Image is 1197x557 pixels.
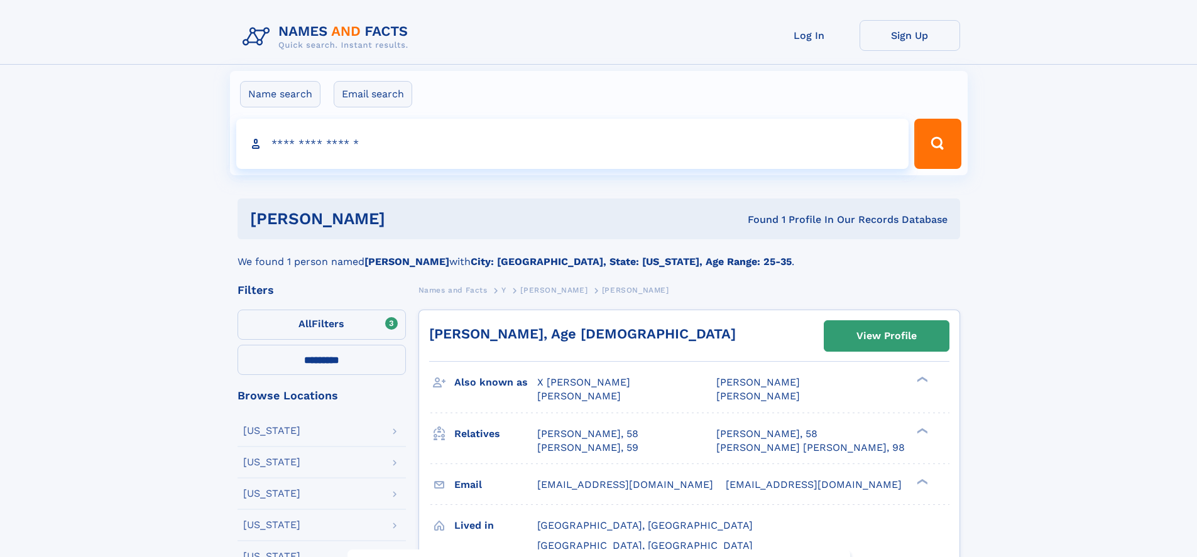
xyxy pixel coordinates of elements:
[238,284,406,296] div: Filters
[537,390,621,402] span: [PERSON_NAME]
[429,326,736,342] a: [PERSON_NAME], Age [DEMOGRAPHIC_DATA]
[243,489,300,499] div: [US_STATE]
[250,211,567,227] h1: [PERSON_NAME]
[364,256,449,268] b: [PERSON_NAME]
[914,477,929,485] div: ❯
[520,286,588,295] span: [PERSON_NAME]
[537,539,753,551] span: [GEOGRAPHIC_DATA], [GEOGRAPHIC_DATA]
[454,515,537,536] h3: Lived in
[716,390,800,402] span: [PERSON_NAME]
[914,426,929,435] div: ❯
[537,479,713,490] span: [EMAIL_ADDRESS][DOMAIN_NAME]
[243,426,300,436] div: [US_STATE]
[454,372,537,393] h3: Also known as
[602,286,669,295] span: [PERSON_NAME]
[856,322,917,350] div: View Profile
[471,256,792,268] b: City: [GEOGRAPHIC_DATA], State: [US_STATE], Age Range: 25-35
[566,213,948,227] div: Found 1 Profile In Our Records Database
[238,239,960,269] div: We found 1 person named with .
[298,318,312,330] span: All
[236,119,909,169] input: search input
[759,20,860,51] a: Log In
[824,321,949,351] a: View Profile
[914,376,929,384] div: ❯
[537,376,630,388] span: X [PERSON_NAME]
[243,520,300,530] div: [US_STATE]
[334,81,412,107] label: Email search
[716,427,817,441] a: [PERSON_NAME], 58
[501,286,506,295] span: Y
[537,519,753,531] span: [GEOGRAPHIC_DATA], [GEOGRAPHIC_DATA]
[537,441,638,455] a: [PERSON_NAME], 59
[238,390,406,401] div: Browse Locations
[520,282,588,298] a: [PERSON_NAME]
[454,474,537,495] h3: Email
[243,457,300,467] div: [US_STATE]
[537,427,638,441] a: [PERSON_NAME], 58
[716,376,800,388] span: [PERSON_NAME]
[454,423,537,445] h3: Relatives
[240,81,320,107] label: Name search
[860,20,960,51] a: Sign Up
[238,310,406,340] label: Filters
[238,20,418,54] img: Logo Names and Facts
[914,119,961,169] button: Search Button
[716,441,905,455] a: [PERSON_NAME] [PERSON_NAME], 98
[501,282,506,298] a: Y
[726,479,902,490] span: [EMAIL_ADDRESS][DOMAIN_NAME]
[418,282,488,298] a: Names and Facts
